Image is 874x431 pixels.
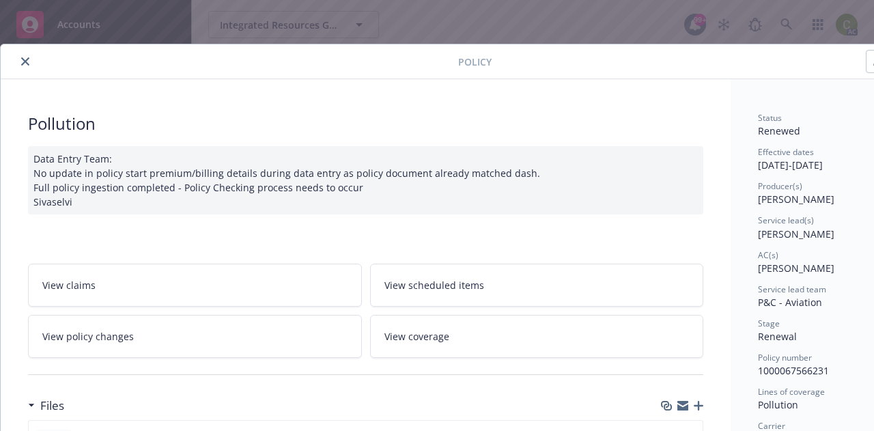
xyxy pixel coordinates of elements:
span: Policy [458,55,492,69]
span: Producer(s) [758,180,802,192]
div: Data Entry Team: No update in policy start premium/billing details during data entry as policy do... [28,146,703,214]
span: Effective dates [758,146,814,158]
span: [PERSON_NAME] [758,193,834,206]
span: Policy number [758,352,812,363]
a: View claims [28,264,362,307]
span: View claims [42,278,96,292]
a: View policy changes [28,315,362,358]
div: Files [28,397,64,415]
button: close [17,53,33,70]
span: Service lead(s) [758,214,814,226]
span: Renewal [758,330,797,343]
span: Service lead team [758,283,826,295]
span: [PERSON_NAME] [758,227,834,240]
a: View scheduled items [370,264,704,307]
span: Renewed [758,124,800,137]
span: Lines of coverage [758,386,825,398]
span: AC(s) [758,249,778,261]
span: View policy changes [42,329,134,344]
span: View scheduled items [384,278,484,292]
a: View coverage [370,315,704,358]
span: 1000067566231 [758,364,829,377]
span: [PERSON_NAME] [758,262,834,275]
div: Pollution [28,112,703,135]
span: Status [758,112,782,124]
span: Stage [758,318,780,329]
span: P&C - Aviation [758,296,822,309]
h3: Files [40,397,64,415]
span: View coverage [384,329,449,344]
